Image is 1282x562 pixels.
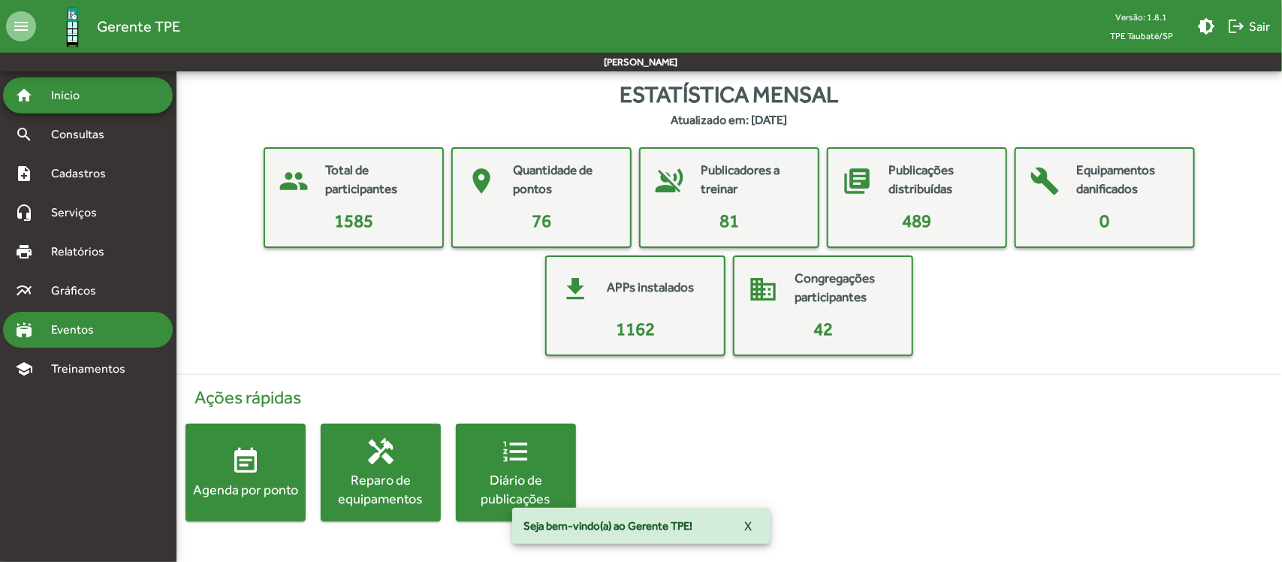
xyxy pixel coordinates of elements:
span: Consultas [42,125,124,144]
mat-icon: menu [6,11,36,41]
mat-icon: event_note [231,446,261,476]
mat-card-title: Quantidade de pontos [513,161,615,199]
h4: Ações rápidas [186,387,1273,409]
span: Cadastros [42,165,125,183]
mat-icon: voice_over_off [647,159,692,204]
mat-icon: brightness_medium [1197,17,1215,35]
span: Serviços [42,204,117,222]
div: Diário de publicações [456,470,576,508]
img: Logo [48,2,97,51]
mat-card-title: APPs instalados [607,278,694,298]
mat-icon: logout [1227,17,1245,35]
span: Seja bem-vindo(a) ao Gerente TPE! [524,518,693,533]
mat-icon: handyman [366,437,396,467]
span: Sair [1227,13,1270,40]
span: Gráficos [42,282,116,300]
mat-icon: home [15,86,33,104]
mat-card-title: Publicações distribuídas [888,161,991,199]
button: Sair [1221,13,1276,40]
mat-icon: multiline_chart [15,282,33,300]
mat-icon: school [15,360,33,378]
mat-card-title: Publicadores a treinar [701,161,803,199]
mat-icon: library_books [834,159,879,204]
span: Treinamentos [42,360,143,378]
div: Agenda por ponto [186,480,306,499]
mat-card-title: Congregações participantes [795,269,897,307]
mat-icon: get_app [553,267,598,312]
mat-icon: headset_mic [15,204,33,222]
span: Eventos [42,321,114,339]
mat-icon: place [459,159,504,204]
mat-icon: note_add [15,165,33,183]
button: X [733,512,765,539]
span: 42 [813,319,833,339]
mat-icon: search [15,125,33,144]
span: Gerente TPE [97,14,180,38]
div: Versão: 1.8.1 [1098,8,1185,26]
span: Estatística mensal [620,77,839,111]
mat-icon: build [1022,159,1067,204]
mat-icon: domain [741,267,786,312]
mat-card-title: Total de participantes [325,161,427,199]
span: 1162 [616,319,655,339]
div: Reparo de equipamentos [321,470,441,508]
mat-icon: print [15,243,33,261]
button: Reparo de equipamentos [321,424,441,521]
mat-icon: people [271,159,316,204]
span: 489 [903,210,932,231]
mat-icon: stadium [15,321,33,339]
strong: Atualizado em: [DATE] [671,111,788,129]
button: Agenda por ponto [186,424,306,521]
mat-icon: format_list_numbered [501,437,531,467]
span: Relatórios [42,243,124,261]
span: 1585 [334,210,373,231]
span: TPE Taubaté/SP [1098,26,1185,45]
mat-card-title: Equipamentos danificados [1076,161,1178,199]
span: 76 [532,210,551,231]
button: Diário de publicações [456,424,576,521]
span: 81 [719,210,739,231]
span: Início [42,86,101,104]
span: 0 [1100,210,1110,231]
span: X [745,512,753,539]
a: Gerente TPE [36,2,180,51]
